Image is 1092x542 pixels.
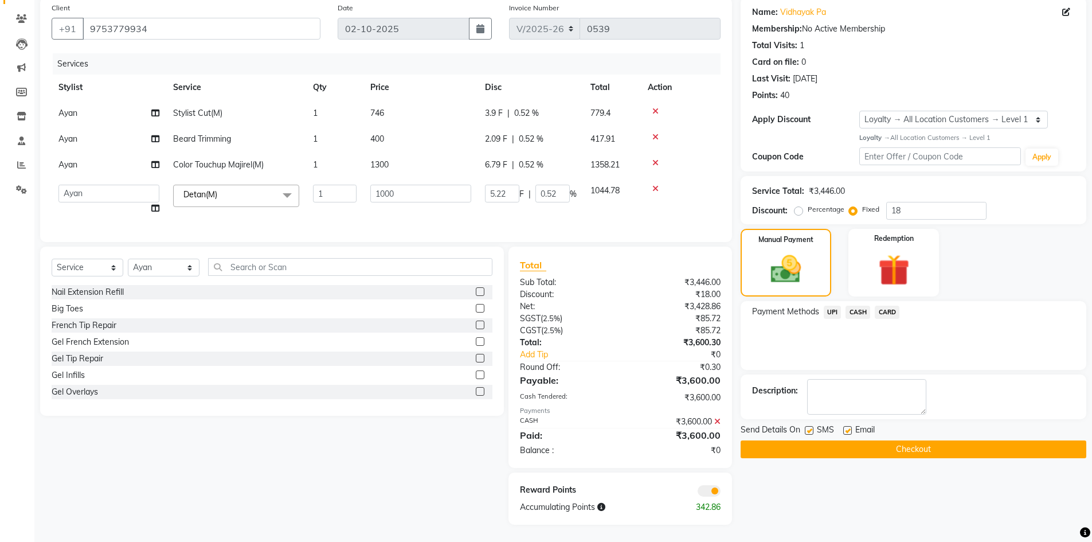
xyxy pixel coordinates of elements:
[52,319,116,332] div: French Tip Repair
[511,301,620,313] div: Net:
[511,349,638,361] a: Add Tip
[511,373,620,387] div: Payable:
[620,444,729,457] div: ₹0
[590,134,615,144] span: 417.91
[511,484,620,497] div: Reward Points
[519,159,543,171] span: 0.52 %
[752,306,819,318] span: Payment Methods
[590,108,610,118] span: 779.4
[511,313,620,325] div: ( )
[620,337,729,349] div: ₹3,600.30
[511,337,620,349] div: Total:
[620,288,729,301] div: ₹18.00
[173,108,222,118] span: Stylist Cut(M)
[868,251,919,290] img: _gift.svg
[808,204,844,215] label: Percentage
[875,306,899,319] span: CARD
[675,501,729,513] div: 342.86
[485,107,503,119] span: 3.9 F
[752,89,778,102] div: Points:
[780,6,826,18] a: Vidhayak Pa
[570,188,577,200] span: %
[519,133,543,145] span: 0.52 %
[590,159,620,170] span: 1358.21
[217,189,222,200] a: x
[801,56,806,68] div: 0
[313,134,318,144] span: 1
[641,75,721,100] th: Action
[620,276,729,288] div: ₹3,446.00
[173,159,264,170] span: Color Touchup Majirel(M)
[370,134,384,144] span: 400
[846,306,870,319] span: CASH
[511,416,620,428] div: CASH
[485,159,507,171] span: 6.79 F
[752,205,788,217] div: Discount:
[800,40,804,52] div: 1
[511,444,620,457] div: Balance :
[529,188,531,200] span: |
[520,313,541,323] span: SGST
[363,75,478,100] th: Price
[52,369,85,381] div: Gel Infills
[584,75,641,100] th: Total
[58,134,77,144] span: Ayan
[370,159,389,170] span: 1300
[752,73,790,85] div: Last Visit:
[752,185,804,197] div: Service Total:
[511,361,620,373] div: Round Off:
[639,349,729,361] div: ₹0
[620,416,729,428] div: ₹3,600.00
[58,159,77,170] span: Ayan
[52,353,103,365] div: Gel Tip Repair
[511,288,620,301] div: Discount:
[370,108,384,118] span: 746
[543,326,561,335] span: 2.5%
[519,188,524,200] span: F
[520,406,720,416] div: Payments
[52,3,70,13] label: Client
[620,301,729,313] div: ₹3,428.86
[507,107,510,119] span: |
[514,107,539,119] span: 0.52 %
[512,133,514,145] span: |
[338,3,353,13] label: Date
[741,440,1086,458] button: Checkout
[83,18,320,40] input: Search by Name/Mobile/Email/Code
[752,40,797,52] div: Total Visits:
[620,428,729,442] div: ₹3,600.00
[620,325,729,337] div: ₹85.72
[52,18,84,40] button: +91
[620,373,729,387] div: ₹3,600.00
[183,189,217,200] span: Detan(M)
[793,73,817,85] div: [DATE]
[52,75,166,100] th: Stylist
[859,147,1021,165] input: Enter Offer / Coupon Code
[620,361,729,373] div: ₹0.30
[620,392,729,404] div: ₹3,600.00
[511,428,620,442] div: Paid:
[874,233,914,244] label: Redemption
[758,235,813,245] label: Manual Payment
[478,75,584,100] th: Disc
[52,303,83,315] div: Big Toes
[543,314,560,323] span: 2.5%
[485,133,507,145] span: 2.09 F
[741,424,800,438] span: Send Details On
[859,134,890,142] strong: Loyalty →
[53,53,729,75] div: Services
[752,151,860,163] div: Coupon Code
[52,336,129,348] div: Gel French Extension
[509,3,559,13] label: Invoice Number
[1026,149,1058,166] button: Apply
[511,325,620,337] div: ( )
[752,23,802,35] div: Membership:
[520,325,541,336] span: CGST
[855,424,875,438] span: Email
[520,259,546,271] span: Total
[780,89,789,102] div: 40
[313,159,318,170] span: 1
[752,385,798,397] div: Description:
[511,501,674,513] div: Accumulating Points
[52,386,98,398] div: Gel Overlays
